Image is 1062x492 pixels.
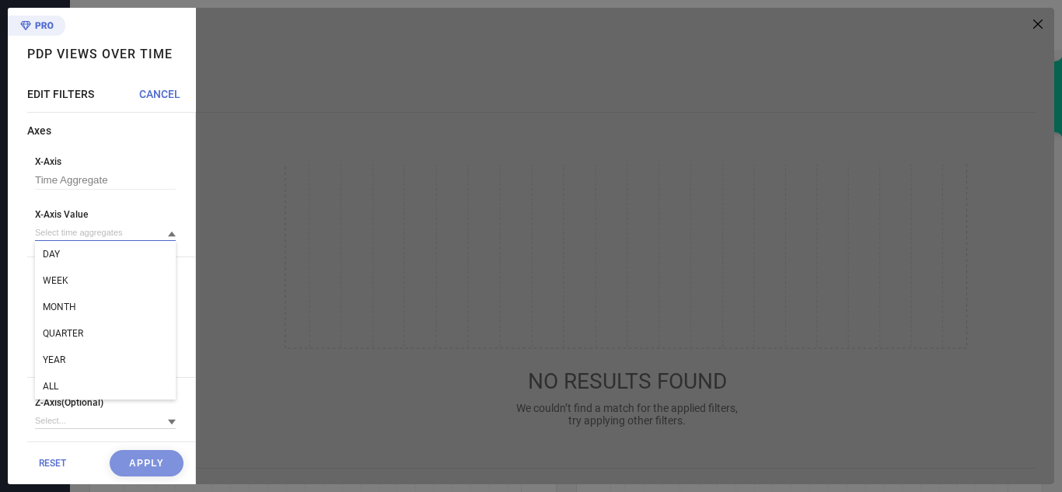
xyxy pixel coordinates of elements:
[35,241,176,267] div: DAY
[43,381,58,392] span: ALL
[35,347,176,373] div: YEAR
[39,458,66,469] span: RESET
[8,16,65,39] div: Premium
[139,88,180,100] span: CANCEL
[35,156,176,167] span: X-Axis
[27,88,94,100] span: EDIT FILTERS
[27,124,195,137] div: Axes
[35,294,176,320] div: MONTH
[35,320,176,347] div: QUARTER
[35,397,176,408] span: Z-Axis(Optional)
[27,47,173,61] h1: PDP Views over time
[35,267,176,294] div: WEEK
[43,354,65,365] span: YEAR
[43,328,83,339] span: QUARTER
[35,413,176,429] input: Select...
[43,302,76,312] span: MONTH
[35,225,176,241] input: Select time aggregates
[43,249,60,260] span: DAY
[35,373,176,400] div: ALL
[35,209,176,220] span: X-Axis Value
[43,275,68,286] span: WEEK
